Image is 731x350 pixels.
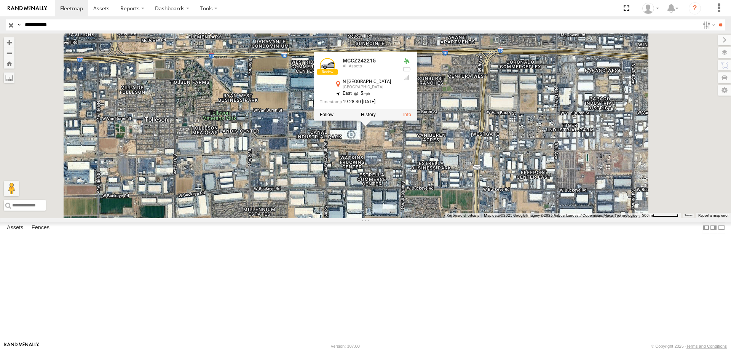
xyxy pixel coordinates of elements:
[8,6,47,11] img: rand-logo.svg
[686,344,727,348] a: Terms and Conditions
[343,91,352,96] span: East
[4,342,39,350] a: Visit our Website
[402,75,411,81] div: Last Event GSM Signal Strength
[689,2,701,14] i: ?
[320,99,396,104] div: Date/time of location update
[3,222,27,233] label: Assets
[700,19,716,30] label: Search Filter Options
[718,85,731,96] label: Map Settings
[361,112,376,117] label: View Asset History
[718,222,725,233] label: Hide Summary Table
[640,213,681,218] button: Map Scale: 500 m per 63 pixels
[403,112,411,117] a: View Asset Details
[4,181,19,196] button: Drag Pegman onto the map to open Street View
[28,222,53,233] label: Fences
[4,48,14,58] button: Zoom out
[4,72,14,83] label: Measure
[16,19,22,30] label: Search Query
[698,213,729,217] a: Report a map error
[4,37,14,48] button: Zoom in
[4,58,14,69] button: Zoom Home
[402,58,411,64] div: Valid GPS Fix
[651,344,727,348] div: © Copyright 2025 -
[320,112,334,117] label: Realtime tracking of Asset
[685,214,693,217] a: Terms (opens in new tab)
[710,222,717,233] label: Dock Summary Table to the Right
[640,3,662,14] div: Zulema McIntosch
[331,344,360,348] div: Version: 307.00
[702,222,710,233] label: Dock Summary Table to the Left
[402,66,411,72] div: No battery health information received from this device.
[642,213,653,217] span: 500 m
[352,91,370,96] span: 5
[343,64,396,69] div: All Assets
[343,58,376,64] a: MCCZ242215
[484,213,637,217] span: Map data ©2025 Google Imagery ©2025 Airbus, Landsat / Copernicus, Maxar Technologies
[320,58,335,73] a: View Asset Details
[343,79,396,84] div: N [GEOGRAPHIC_DATA]
[343,85,396,90] div: [GEOGRAPHIC_DATA]
[447,213,479,218] button: Keyboard shortcuts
